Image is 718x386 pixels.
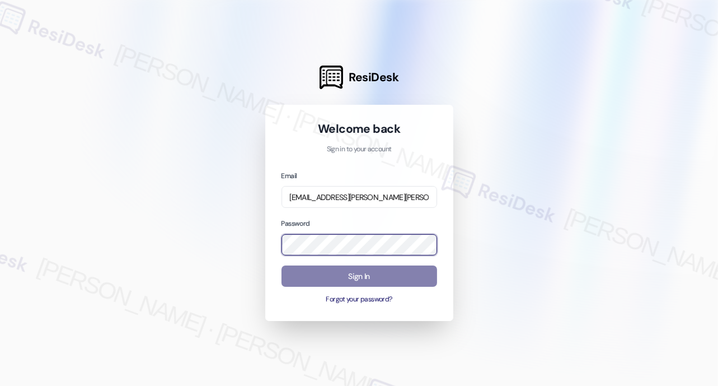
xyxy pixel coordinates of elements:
input: name@example.com [281,186,437,208]
img: ResiDesk Logo [320,66,343,89]
span: ResiDesk [349,69,398,85]
button: Sign In [281,266,437,287]
label: Password [281,219,310,228]
label: Email [281,171,297,180]
button: Forgot your password? [281,295,437,305]
h1: Welcome back [281,121,437,137]
p: Sign in to your account [281,145,437,155]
